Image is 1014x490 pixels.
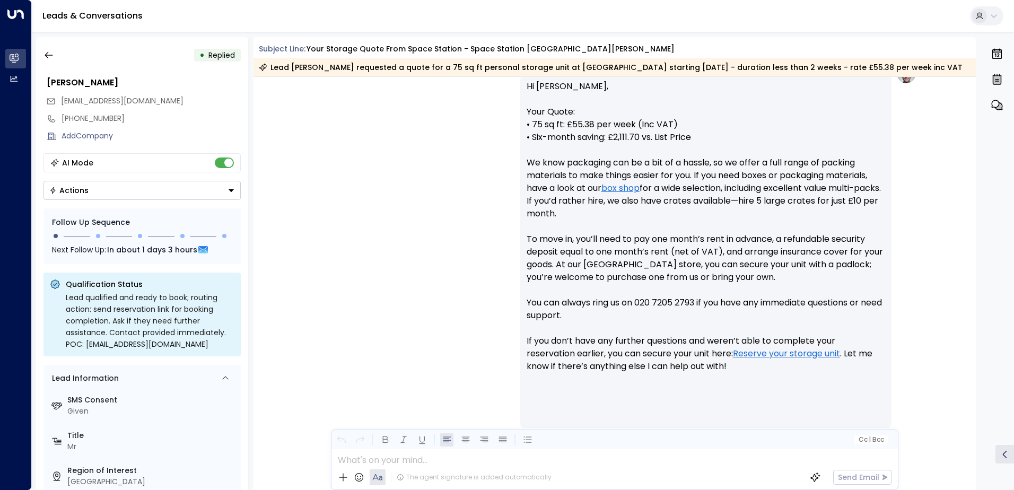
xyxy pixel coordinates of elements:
label: Region of Interest [67,465,237,476]
div: [PHONE_NUMBER] [62,113,241,124]
div: [GEOGRAPHIC_DATA] [67,476,237,487]
a: box shop [601,182,640,195]
div: AddCompany [62,130,241,142]
div: [PERSON_NAME] [47,76,241,89]
span: Replied [208,50,235,60]
div: Lead qualified and ready to book; routing action: send reservation link for booking completion. A... [66,292,234,350]
p: Hi [PERSON_NAME], Your Quote: • 75 sq ft: £55.38 per week (Inc VAT) • Six-month saving: £2,111.70... [527,80,885,386]
div: Your storage quote from Space Station - Space Station [GEOGRAPHIC_DATA][PERSON_NAME] [307,43,675,55]
div: Button group with a nested menu [43,181,241,200]
div: Next Follow Up: [52,244,232,256]
a: Reserve your storage unit [733,347,840,360]
button: Redo [353,433,366,447]
a: Leads & Conversations [42,10,143,22]
span: | [869,436,871,443]
div: Lead [PERSON_NAME] requested a quote for a 75 sq ft personal storage unit at [GEOGRAPHIC_DATA] st... [259,62,963,73]
div: • [199,46,205,65]
button: Undo [335,433,348,447]
div: AI Mode [62,157,93,168]
button: Cc|Bcc [854,435,888,445]
label: SMS Consent [67,395,237,406]
div: Actions [49,186,89,195]
div: Lead Information [48,373,119,384]
span: In about 1 days 3 hours [107,244,197,256]
span: Cc Bcc [858,436,884,443]
p: Qualification Status [66,279,234,290]
div: Mr [67,441,237,452]
span: Subject Line: [259,43,305,54]
span: [EMAIL_ADDRESS][DOMAIN_NAME] [61,95,183,106]
div: Follow Up Sequence [52,217,232,228]
div: The agent signature is added automatically [397,472,552,482]
label: Title [67,430,237,441]
span: amin.agha@gmail.com [61,95,183,107]
button: Actions [43,181,241,200]
div: Given [67,406,237,417]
